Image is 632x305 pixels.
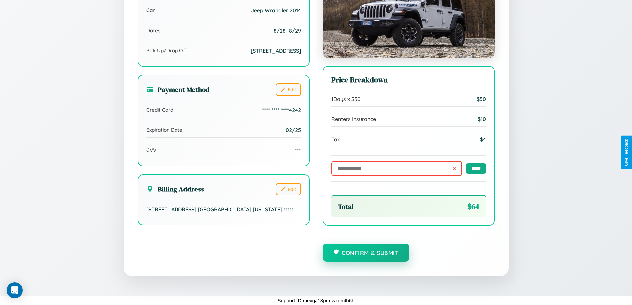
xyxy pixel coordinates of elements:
span: Car [146,7,155,13]
button: Edit [276,183,301,195]
span: 1 Days x $ 50 [331,96,361,102]
span: Expiration Date [146,127,182,133]
div: Open Intercom Messenger [7,282,23,298]
span: Credit Card [146,107,173,113]
h3: Price Breakdown [331,75,486,85]
span: $ 50 [477,96,486,102]
span: [STREET_ADDRESS] , [GEOGRAPHIC_DATA] , [US_STATE] 11111 [146,206,294,213]
span: Tax [331,136,340,143]
div: Give Feedback [624,139,629,166]
span: Jeep Wrangler 2014 [251,7,301,14]
span: $ 4 [480,136,486,143]
span: Dates [146,27,160,34]
h3: Billing Address [146,184,204,194]
span: 02/25 [286,127,301,133]
button: Edit [276,83,301,96]
span: 8 / 28 - 8 / 29 [274,27,301,34]
button: Confirm & Submit [323,244,410,262]
span: $ 64 [467,201,479,212]
span: Pick Up/Drop Off [146,47,187,54]
span: Renters Insurance [331,116,376,122]
h3: Payment Method [146,85,210,94]
span: [STREET_ADDRESS] [251,47,301,54]
p: Support ID: mevga18prmwxdrcfb6h [278,296,355,305]
span: $ 10 [478,116,486,122]
span: Total [338,202,354,211]
span: CVV [146,147,156,153]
